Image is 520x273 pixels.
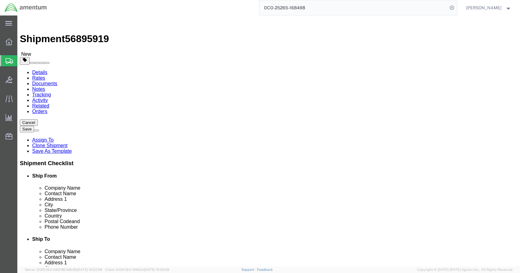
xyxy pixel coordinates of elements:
[417,267,513,272] span: Copyright © [DATE]-[DATE] Agistix Inc., All Rights Reserved
[17,15,520,266] iframe: FS Legacy Container
[105,268,169,271] span: Client: 2025.19.0-1f462a1
[144,268,169,271] span: [DATE] 10:06:59
[257,268,273,271] a: Feedback
[241,268,257,271] a: Support
[77,268,102,271] span: [DATE] 10:22:58
[259,0,448,15] input: Search for shipment number, reference number
[466,4,512,11] button: [PERSON_NAME]
[466,4,501,11] span: William Glazer
[25,268,102,271] span: Server: 2025.19.0-b9208248b56
[4,3,47,12] img: logo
